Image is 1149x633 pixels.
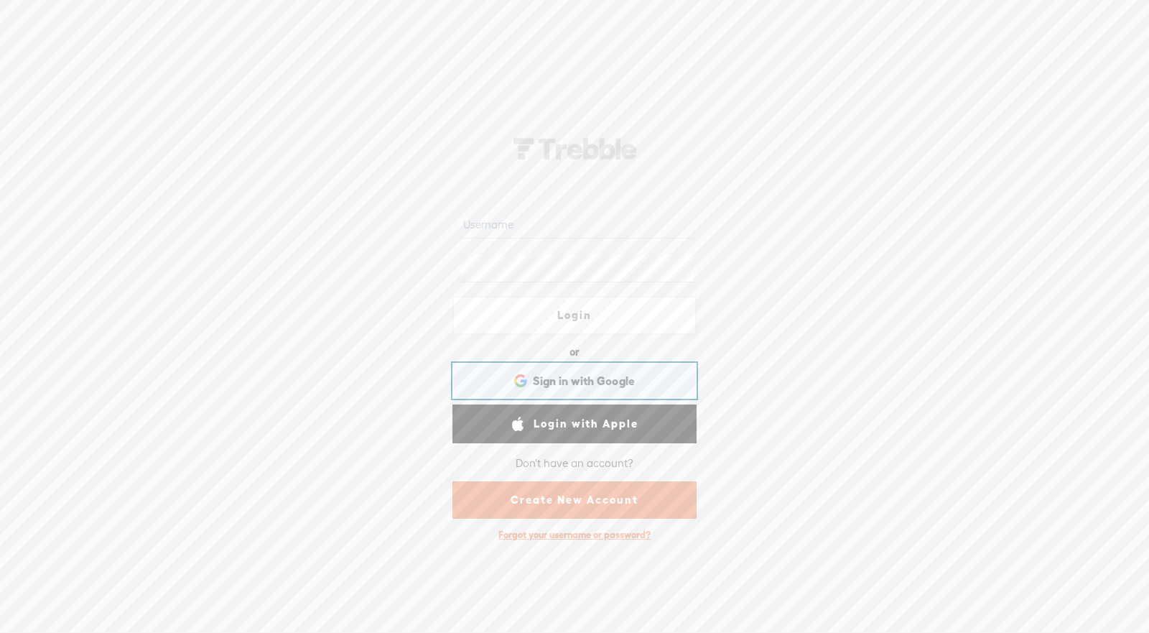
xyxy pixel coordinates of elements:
div: Sign in with Google [452,363,697,399]
input: Username [460,211,694,239]
div: or [569,341,580,364]
a: Create New Account [452,481,697,519]
a: Login with Apple [452,405,697,443]
div: Don't have an account? [516,448,633,479]
a: Login [452,296,697,335]
div: Forgot your username or password? [491,522,658,548]
span: Sign in with Google [533,374,636,389]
